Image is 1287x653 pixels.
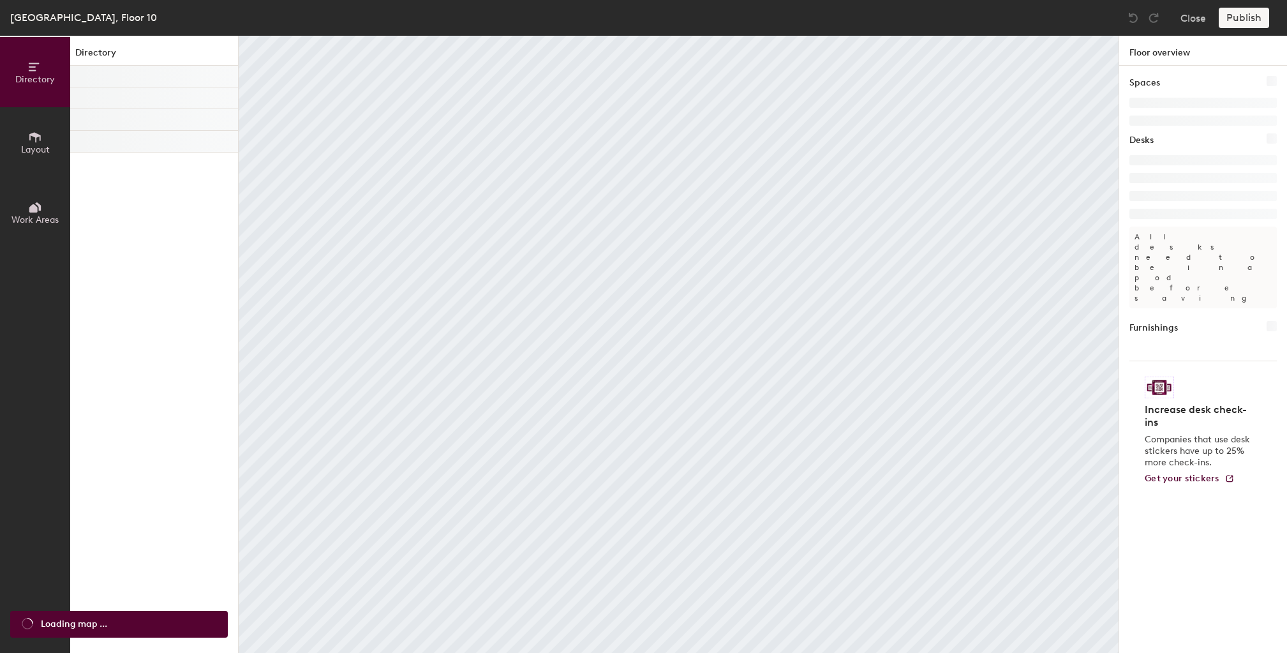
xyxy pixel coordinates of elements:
div: [GEOGRAPHIC_DATA], Floor 10 [10,10,157,26]
p: Companies that use desk stickers have up to 25% more check-ins. [1145,434,1254,469]
img: Redo [1147,11,1160,24]
span: Work Areas [11,214,59,225]
p: All desks need to be in a pod before saving [1129,227,1277,308]
canvas: Map [239,36,1119,653]
img: Undo [1127,11,1140,24]
span: Layout [21,144,50,155]
h1: Spaces [1129,76,1160,90]
h4: Increase desk check-ins [1145,403,1254,429]
h1: Furnishings [1129,321,1178,335]
img: Sticker logo [1145,377,1174,398]
span: Get your stickers [1145,473,1219,484]
span: Loading map ... [41,617,107,631]
h1: Desks [1129,133,1154,147]
button: Close [1180,8,1206,28]
h1: Floor overview [1119,36,1287,66]
a: Get your stickers [1145,474,1235,484]
span: Directory [15,74,55,85]
h1: Directory [70,46,238,66]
